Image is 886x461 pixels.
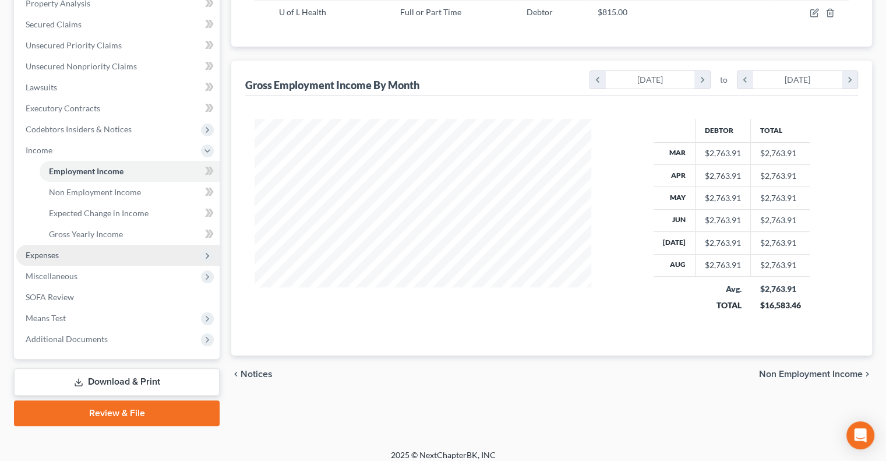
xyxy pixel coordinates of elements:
[606,71,695,89] div: [DATE]
[750,187,810,209] td: $2,763.91
[241,369,273,379] span: Notices
[16,35,220,56] a: Unsecured Priority Claims
[846,421,874,449] div: Open Intercom Messenger
[863,369,872,379] i: chevron_right
[49,187,141,197] span: Non Employment Income
[753,71,842,89] div: [DATE]
[750,209,810,231] td: $2,763.91
[705,192,741,204] div: $2,763.91
[400,7,461,17] span: Full or Part Time
[49,208,149,218] span: Expected Change in Income
[705,214,741,226] div: $2,763.91
[26,250,59,260] span: Expenses
[26,145,52,155] span: Income
[40,182,220,203] a: Non Employment Income
[760,283,800,295] div: $2,763.91
[245,78,419,92] div: Gross Employment Income By Month
[16,98,220,119] a: Executory Contracts
[842,71,857,89] i: chevron_right
[16,56,220,77] a: Unsecured Nonpriority Claims
[40,203,220,224] a: Expected Change in Income
[16,14,220,35] a: Secured Claims
[654,142,696,164] th: Mar
[26,40,122,50] span: Unsecured Priority Claims
[14,368,220,396] a: Download & Print
[590,71,606,89] i: chevron_left
[760,300,800,311] div: $16,583.46
[26,292,74,302] span: SOFA Review
[704,300,741,311] div: TOTAL
[16,77,220,98] a: Lawsuits
[40,224,220,245] a: Gross Yearly Income
[26,19,82,29] span: Secured Claims
[654,209,696,231] th: Jun
[654,254,696,276] th: Aug
[26,103,100,113] span: Executory Contracts
[14,400,220,426] a: Review & File
[750,164,810,186] td: $2,763.91
[705,147,741,159] div: $2,763.91
[26,124,132,134] span: Codebtors Insiders & Notices
[759,369,863,379] span: Non Employment Income
[26,334,108,344] span: Additional Documents
[40,161,220,182] a: Employment Income
[231,369,273,379] button: chevron_left Notices
[750,119,810,142] th: Total
[750,254,810,276] td: $2,763.91
[654,164,696,186] th: Apr
[759,369,872,379] button: Non Employment Income chevron_right
[26,313,66,323] span: Means Test
[598,7,627,17] span: $815.00
[705,170,741,182] div: $2,763.91
[49,229,123,239] span: Gross Yearly Income
[654,232,696,254] th: [DATE]
[26,61,137,71] span: Unsecured Nonpriority Claims
[26,82,57,92] span: Lawsuits
[737,71,753,89] i: chevron_left
[654,187,696,209] th: May
[695,119,750,142] th: Debtor
[26,271,77,281] span: Miscellaneous
[527,7,553,17] span: Debtor
[705,237,741,249] div: $2,763.91
[231,369,241,379] i: chevron_left
[279,7,326,17] span: U of L Health
[750,232,810,254] td: $2,763.91
[16,287,220,308] a: SOFA Review
[720,74,728,86] span: to
[694,71,710,89] i: chevron_right
[49,166,123,176] span: Employment Income
[705,259,741,271] div: $2,763.91
[704,283,741,295] div: Avg.
[750,142,810,164] td: $2,763.91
